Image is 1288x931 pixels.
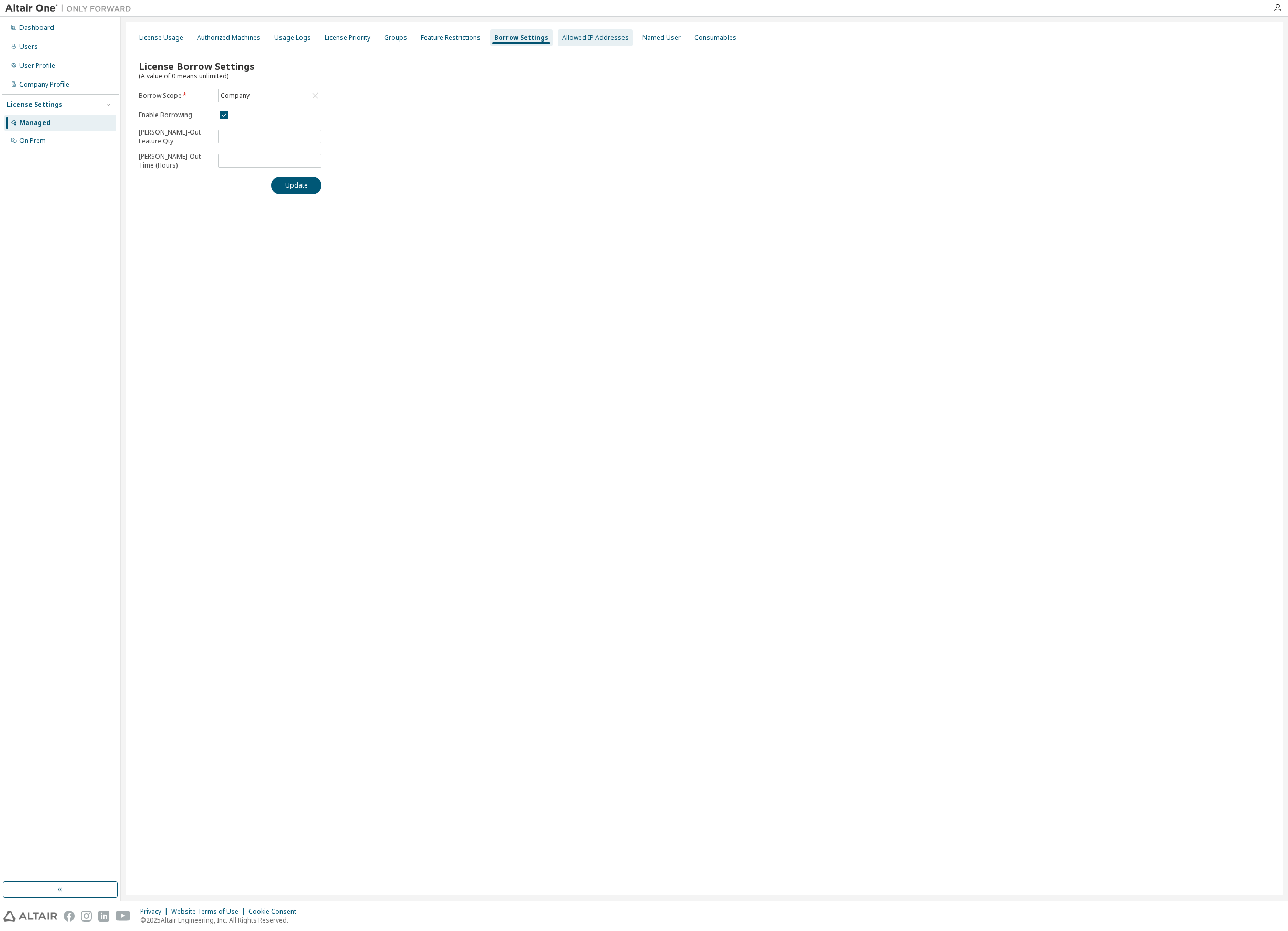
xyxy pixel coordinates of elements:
div: License Settings [7,100,63,109]
div: User Profile [19,61,55,70]
div: Groups [384,34,407,42]
p: © 2025 Altair Engineering, Inc. All Rights Reserved. [140,916,303,925]
div: Dashboard [19,24,54,32]
div: Authorized Machines [197,34,261,42]
img: linkedin.svg [98,911,109,922]
img: facebook.svg [64,911,75,922]
div: Named User [642,34,681,42]
div: Cookie Consent [248,907,303,916]
div: Privacy [140,907,171,916]
div: Consumables [694,34,736,42]
label: Enable Borrowing [139,111,212,119]
div: Users [19,43,38,51]
span: (A value of 0 means unlimited) [139,71,228,80]
button: Update [271,177,321,194]
p: [PERSON_NAME]-Out Time (Hours) [139,152,212,170]
div: License Usage [139,34,183,42]
img: instagram.svg [81,911,92,922]
div: Company [219,89,321,102]
div: Managed [19,119,50,127]
div: Allowed IP Addresses [562,34,629,42]
div: Company Profile [19,80,69,89]
div: License Priority [325,34,370,42]
label: Borrow Scope [139,91,212,100]
img: Altair One [5,3,137,14]
p: [PERSON_NAME]-Out Feature Qty [139,128,212,146]
span: License Borrow Settings [139,60,254,73]
div: Company [219,90,251,101]
div: Borrow Settings [494,34,548,42]
div: On Prem [19,137,46,145]
div: Website Terms of Use [171,907,248,916]
div: Usage Logs [274,34,311,42]
div: Feature Restrictions [421,34,481,42]
img: youtube.svg [116,911,131,922]
img: altair_logo.svg [3,911,57,922]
